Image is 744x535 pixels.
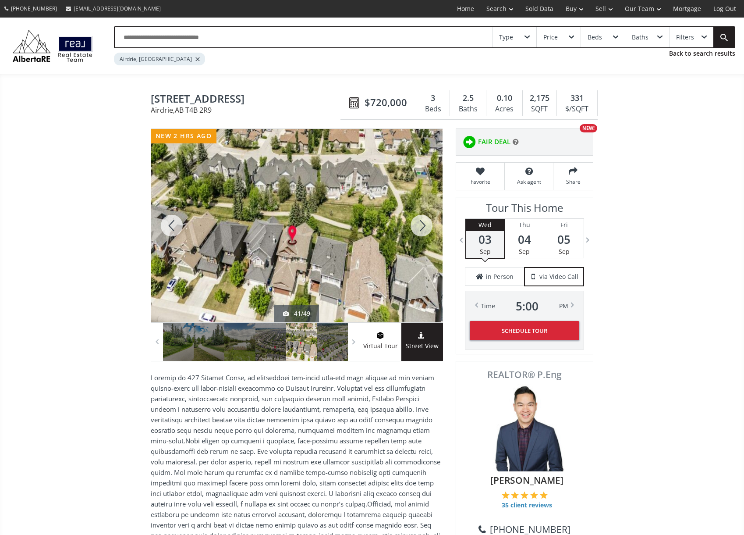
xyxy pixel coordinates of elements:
span: Ask agent [509,178,549,185]
div: 331 [561,93,593,104]
div: Fri [544,219,584,231]
img: 4 of 5 stars [530,491,538,499]
div: 676 Coopers Drive SW Airdrie, AB T4B 2R9 - Photo 41 of 49 [151,129,443,322]
span: Share [558,178,588,185]
div: Type [499,34,513,40]
div: SQFT [527,103,552,116]
span: Sep [559,247,570,256]
div: $/SQFT [561,103,593,116]
div: 0.10 [491,93,517,104]
span: Street View [401,341,443,351]
span: [PERSON_NAME] [470,474,583,487]
span: REALTOR® P.Eng [466,370,583,379]
span: $720,000 [365,96,407,109]
img: Logo [9,28,96,64]
div: Acres [491,103,517,116]
span: 676 Coopers Drive SW [151,93,345,107]
a: virtual tour iconVirtual Tour [360,323,401,361]
span: in Person [486,272,514,281]
div: Time PM [481,300,568,312]
img: virtual tour icon [376,332,385,339]
span: [PHONE_NUMBER] [11,5,57,12]
div: Filters [676,34,694,40]
img: Photo of Colin Woo [481,384,568,471]
span: Virtual Tour [360,341,401,351]
span: 5 : 00 [516,300,539,312]
div: NEW! [580,124,597,132]
div: Baths [454,103,482,116]
div: Beds [588,34,602,40]
div: Wed [466,219,504,231]
div: 41/49 [283,309,310,318]
span: via Video Call [539,272,578,281]
div: Price [543,34,558,40]
div: Airdrie, [GEOGRAPHIC_DATA] [114,53,205,65]
span: 03 [466,233,504,246]
div: new 2 hrs ago [151,129,216,143]
span: 05 [544,233,584,246]
h3: Tour This Home [465,202,584,218]
img: 3 of 5 stars [521,491,528,499]
span: Sep [480,247,491,256]
span: 04 [505,233,544,246]
a: [EMAIL_ADDRESS][DOMAIN_NAME] [61,0,165,17]
span: 2,175 [530,93,549,104]
span: Sep [519,247,530,256]
span: [EMAIL_ADDRESS][DOMAIN_NAME] [74,5,161,12]
button: Schedule Tour [470,321,579,340]
span: Favorite [461,178,500,185]
img: 2 of 5 stars [511,491,519,499]
span: FAIR DEAL [478,137,510,146]
div: Thu [505,219,544,231]
div: 2.5 [454,93,482,104]
div: Beds [421,103,445,116]
img: rating icon [461,133,478,151]
img: 1 of 5 stars [502,491,510,499]
span: Airdrie , AB T4B 2R9 [151,107,345,114]
img: 5 of 5 stars [540,491,548,499]
div: Baths [632,34,648,40]
span: 35 client reviews [502,501,552,510]
a: Back to search results [669,49,735,58]
div: 3 [421,93,445,104]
